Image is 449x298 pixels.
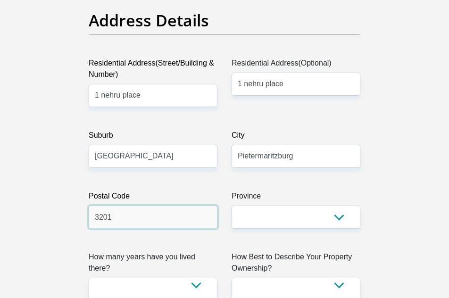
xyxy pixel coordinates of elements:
[232,130,360,145] label: City
[89,206,217,229] input: Postal Code
[232,190,360,206] label: Province
[89,58,217,84] label: Residential Address(Street/Building & Number)
[89,11,360,30] h2: Address Details
[232,73,360,96] input: Address line 2 (Optional)
[232,145,360,168] input: City
[89,190,217,206] label: Postal Code
[89,84,217,107] input: Valid residential address
[89,251,217,278] label: How many years have you lived there?
[89,130,217,145] label: Suburb
[232,206,360,229] select: Please Select a Province
[232,58,360,73] label: Residential Address(Optional)
[89,145,217,168] input: Suburb
[232,251,360,278] label: How Best to Describe Your Property Ownership?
